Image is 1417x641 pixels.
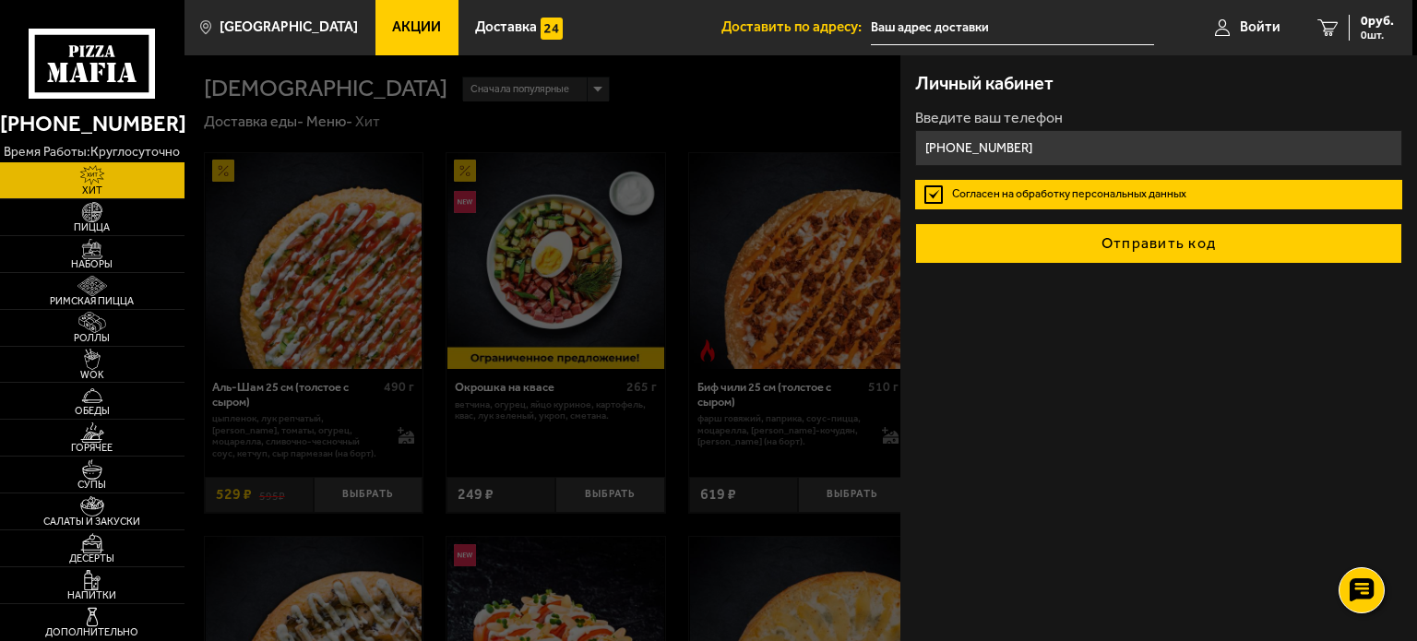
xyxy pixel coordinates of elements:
[541,18,563,40] img: 15daf4d41897b9f0e9f617042186c801.svg
[1361,30,1394,41] span: 0 шт.
[475,20,537,34] span: Доставка
[1361,15,1394,28] span: 0 руб.
[392,20,441,34] span: Акции
[871,11,1154,45] input: Ваш адрес доставки
[1240,20,1280,34] span: Войти
[915,74,1054,92] h3: Личный кабинет
[915,223,1402,264] button: Отправить код
[220,20,358,34] span: [GEOGRAPHIC_DATA]
[915,180,1402,209] label: Согласен на обработку персональных данных
[721,20,871,34] span: Доставить по адресу:
[915,111,1402,125] label: Введите ваш телефон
